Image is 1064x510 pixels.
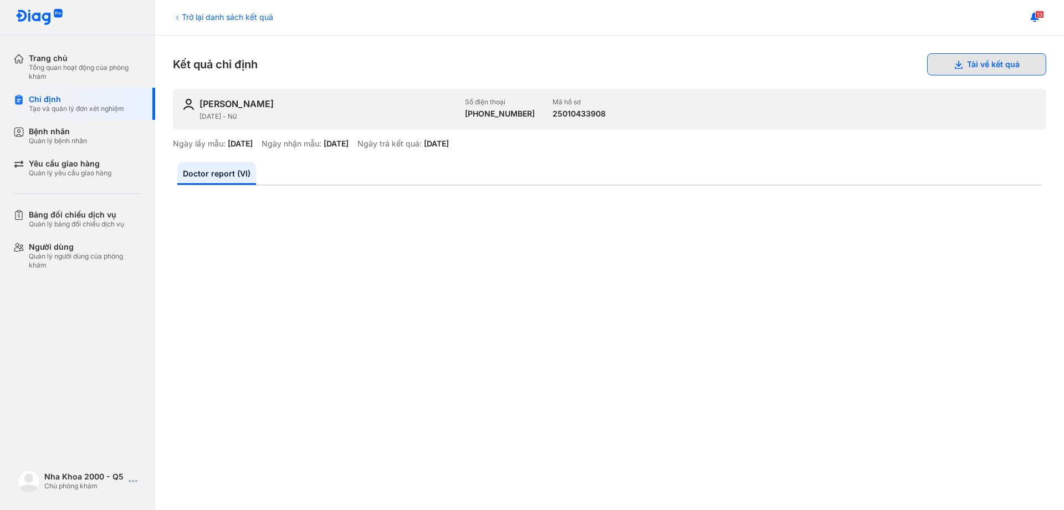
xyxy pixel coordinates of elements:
div: Số điện thoại [465,98,535,107]
img: logo [18,470,40,492]
div: Chỉ định [29,94,124,104]
div: Quản lý bệnh nhân [29,137,87,145]
div: Nha Khoa 2000 - Q5 [44,472,124,482]
div: [DATE] [228,139,253,149]
div: [DATE] [324,139,349,149]
div: Yêu cầu giao hàng [29,159,111,169]
div: Quản lý người dùng của phòng khám [29,252,142,270]
div: Trở lại danh sách kết quả [173,11,273,23]
div: Mã hồ sơ [553,98,606,107]
div: [PHONE_NUMBER] [465,109,535,119]
div: Quản lý bảng đối chiếu dịch vụ [29,220,124,229]
div: Kết quả chỉ định [173,53,1046,75]
div: Bảng đối chiếu dịch vụ [29,210,124,220]
div: Ngày nhận mẫu: [262,139,321,149]
a: Doctor report (VI) [177,162,256,185]
div: 25010433908 [553,109,606,119]
div: Ngày lấy mẫu: [173,139,226,149]
img: user-icon [182,98,195,111]
span: 13 [1035,11,1044,18]
div: Bệnh nhân [29,127,87,137]
div: [DATE] - Nữ [199,112,456,121]
button: Tải về kết quả [927,53,1046,75]
div: Ngày trả kết quả: [357,139,422,149]
div: Quản lý yêu cầu giao hàng [29,169,111,178]
div: Trang chủ [29,53,142,63]
div: [PERSON_NAME] [199,98,274,110]
div: Tạo và quản lý đơn xét nghiệm [29,104,124,113]
div: Chủ phòng khám [44,482,124,491]
div: [DATE] [424,139,449,149]
div: Người dùng [29,242,142,252]
div: Tổng quan hoạt động của phòng khám [29,63,142,81]
img: logo [16,9,63,26]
